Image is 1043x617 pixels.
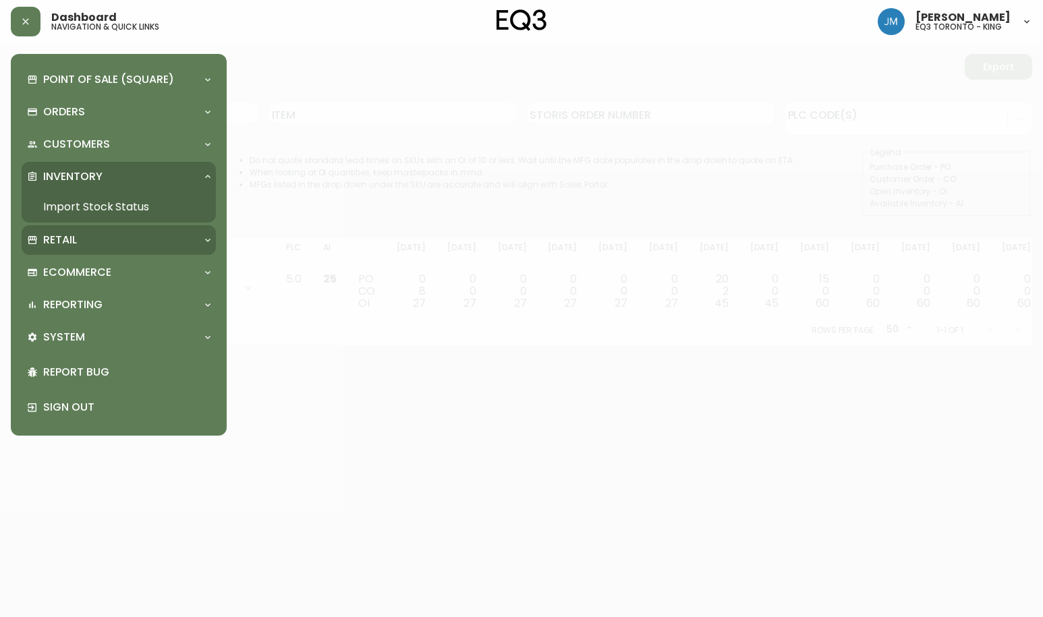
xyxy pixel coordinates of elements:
h5: navigation & quick links [51,23,159,31]
p: System [43,330,85,345]
div: System [22,322,216,352]
p: Inventory [43,169,103,184]
p: Sign Out [43,400,210,415]
img: logo [497,9,546,31]
p: Retail [43,233,77,247]
div: Orders [22,97,216,127]
div: Point of Sale (Square) [22,65,216,94]
div: Sign Out [22,390,216,425]
div: Customers [22,129,216,159]
img: b88646003a19a9f750de19192e969c24 [878,8,905,35]
span: [PERSON_NAME] [915,12,1011,23]
p: Point of Sale (Square) [43,72,174,87]
p: Orders [43,105,85,119]
div: Report Bug [22,355,216,390]
span: Dashboard [51,12,117,23]
p: Report Bug [43,365,210,380]
div: Retail [22,225,216,255]
p: Reporting [43,297,103,312]
p: Customers [43,137,110,152]
a: Import Stock Status [22,192,216,223]
div: Inventory [22,162,216,192]
div: Reporting [22,290,216,320]
div: Ecommerce [22,258,216,287]
h5: eq3 toronto - king [915,23,1002,31]
p: Ecommerce [43,265,111,280]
